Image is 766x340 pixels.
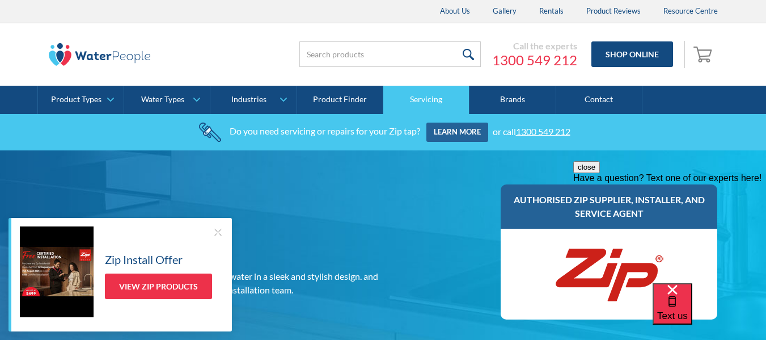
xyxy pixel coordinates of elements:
[493,125,570,136] div: or call
[512,193,706,220] h3: Authorised Zip supplier, installer, and service agent
[516,125,570,136] a: 1300 549 212
[492,52,577,69] a: 1300 549 212
[105,251,183,268] h5: Zip Install Offer
[653,283,766,340] iframe: podium webchat widget bubble
[231,95,266,104] div: Industries
[299,41,481,67] input: Search products
[556,86,642,114] a: Contact
[469,86,556,114] a: Brands
[383,86,469,114] a: Servicing
[591,41,673,67] a: Shop Online
[51,95,101,104] div: Product Types
[210,86,296,114] a: Industries
[297,86,383,114] a: Product Finder
[426,123,488,142] a: Learn more
[20,226,94,317] img: Zip Install Offer
[230,125,420,136] div: Do you need servicing or repairs for your Zip tap?
[49,43,151,66] img: The Water People
[38,86,124,114] a: Product Types
[693,45,715,63] img: shopping cart
[691,41,718,68] a: Open empty cart
[573,161,766,297] iframe: podium webchat widget prompt
[552,240,666,308] img: Zip
[141,95,184,104] div: Water Types
[105,274,212,299] a: View Zip Products
[492,40,577,52] div: Call the experts
[49,216,379,244] h1: Zip Water Taps
[124,86,210,114] a: Water Types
